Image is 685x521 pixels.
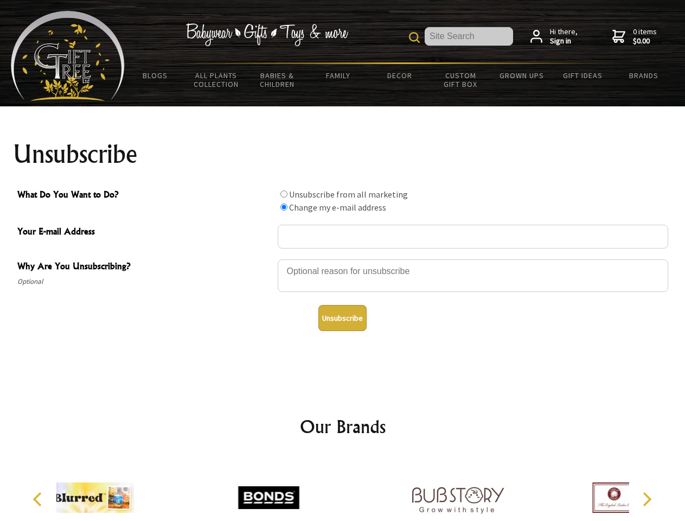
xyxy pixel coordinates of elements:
a: Brands [613,64,675,87]
span: 0 items [633,27,657,46]
button: Unsubscribe [318,305,367,331]
a: BLOGS [125,64,186,87]
a: All Plants Collection [186,64,247,96]
span: Your E-mail Address [17,225,272,240]
span: Why Are You Unsubscribing? [17,259,272,275]
button: Previous [27,487,51,511]
img: product search [409,32,420,43]
h2: Our Brands [22,414,664,440]
input: Your E-mail Address [278,225,668,249]
h1: Unsubscribe [13,141,673,167]
input: What Do You Want to Do? [280,204,287,211]
span: Hi there, [550,27,578,46]
a: Custom Gift Box [430,64,491,96]
label: Unsubscribe from all marketing [289,189,408,200]
button: Next [635,487,658,511]
input: What Do You Want to Do? [280,190,287,198]
a: Babies & Children [247,64,308,96]
a: Family [308,64,369,87]
span: What Do You Want to Do? [17,188,272,204]
label: Change my e-mail address [289,202,386,213]
a: Grown Ups [491,64,552,87]
img: Babyware - Gifts - Toys and more... [11,11,125,101]
strong: $0.00 [633,36,657,46]
a: 0 items$0.00 [612,27,657,46]
a: Hi there,Sign in [530,27,578,46]
textarea: Why Are You Unsubscribing? [278,259,668,292]
a: Decor [369,64,430,87]
span: Optional [17,275,272,288]
strong: Sign in [550,36,578,46]
input: Site Search [425,27,513,46]
a: Gift Ideas [552,64,613,87]
img: Babywear - Gifts - Toys & more [185,23,348,46]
